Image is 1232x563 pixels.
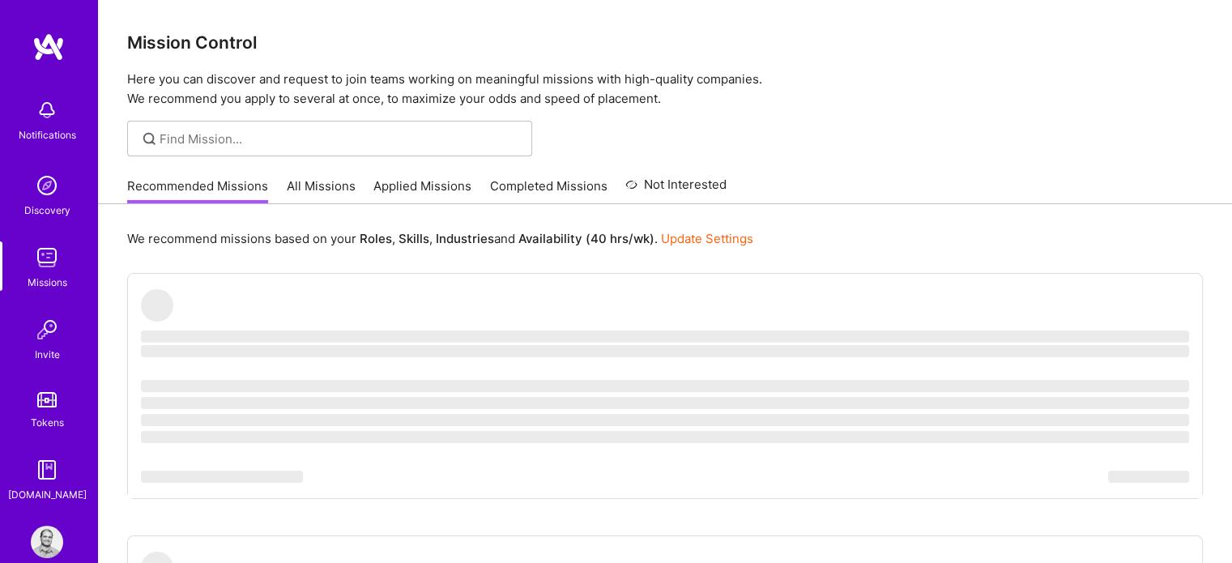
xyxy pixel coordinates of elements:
div: Notifications [19,126,76,143]
a: Update Settings [661,231,753,246]
img: logo [32,32,65,62]
div: Missions [28,274,67,291]
img: teamwork [31,241,63,274]
b: Roles [360,231,392,246]
b: Availability (40 hrs/wk) [518,231,654,246]
i: icon SearchGrey [140,130,159,148]
p: We recommend missions based on your , , and . [127,230,753,247]
div: Tokens [31,414,64,431]
div: Invite [35,346,60,363]
a: User Avatar [27,526,67,558]
b: Industries [436,231,494,246]
img: User Avatar [31,526,63,558]
a: Applied Missions [373,177,471,204]
h3: Mission Control [127,32,1203,53]
b: Skills [399,231,429,246]
p: Here you can discover and request to join teams working on meaningful missions with high-quality ... [127,70,1203,109]
div: [DOMAIN_NAME] [8,486,87,503]
img: tokens [37,392,57,407]
img: bell [31,94,63,126]
div: Discovery [24,202,70,219]
img: guide book [31,454,63,486]
img: Invite [31,313,63,346]
a: All Missions [287,177,356,204]
img: discovery [31,169,63,202]
input: Find Mission... [160,130,520,147]
a: Recommended Missions [127,177,268,204]
a: Not Interested [625,175,727,204]
a: Completed Missions [490,177,607,204]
